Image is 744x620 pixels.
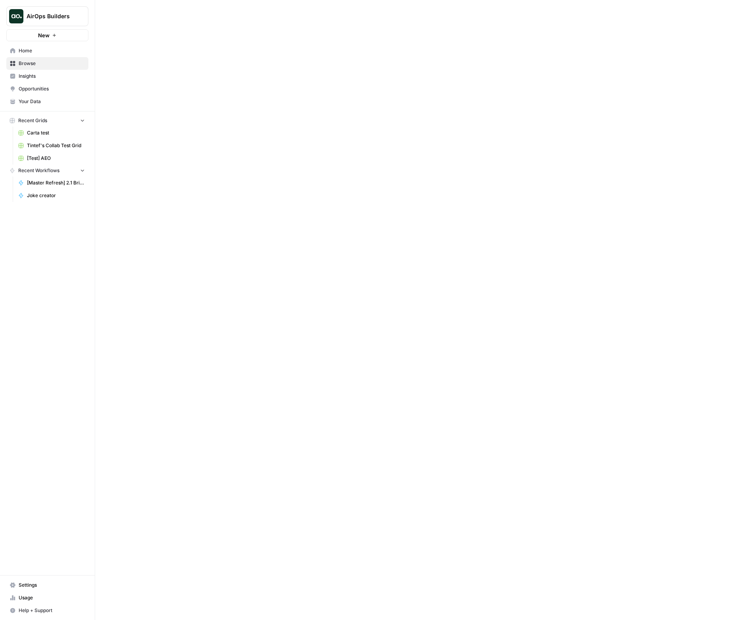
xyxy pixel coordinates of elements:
[6,57,88,70] a: Browse
[19,582,85,589] span: Settings
[27,155,85,162] span: [Test] AEO
[19,60,85,67] span: Browse
[27,179,85,186] span: [Master Refresh] 2.1 Brief to Outline
[19,607,85,614] span: Help + Support
[15,127,88,139] a: Carta test
[18,117,47,124] span: Recent Grids
[15,139,88,152] a: Tintef's Collab Test Grid
[15,177,88,189] a: [Master Refresh] 2.1 Brief to Outline
[19,85,85,92] span: Opportunities
[6,115,88,127] button: Recent Grids
[6,95,88,108] a: Your Data
[15,152,88,165] a: [Test] AEO
[27,192,85,199] span: Joke creator
[9,9,23,23] img: AirOps Builders Logo
[6,604,88,617] button: Help + Support
[27,129,85,136] span: Carta test
[19,47,85,54] span: Home
[6,44,88,57] a: Home
[18,167,59,174] span: Recent Workflows
[6,591,88,604] a: Usage
[27,142,85,149] span: Tintef's Collab Test Grid
[19,594,85,601] span: Usage
[27,12,75,20] span: AirOps Builders
[6,579,88,591] a: Settings
[15,189,88,202] a: Joke creator
[6,70,88,83] a: Insights
[6,165,88,177] button: Recent Workflows
[6,6,88,26] button: Workspace: AirOps Builders
[38,31,50,39] span: New
[6,29,88,41] button: New
[6,83,88,95] a: Opportunities
[19,73,85,80] span: Insights
[19,98,85,105] span: Your Data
